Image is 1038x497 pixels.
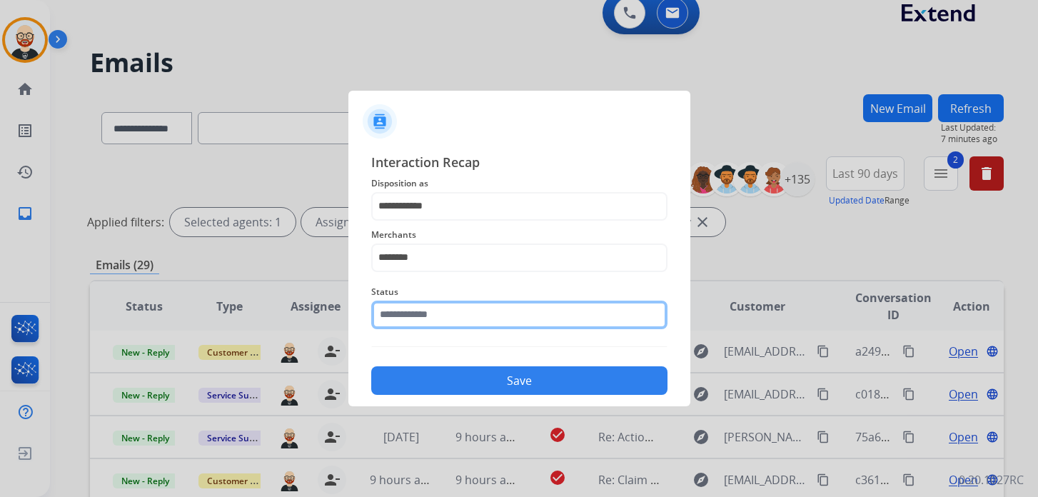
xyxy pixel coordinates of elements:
span: Merchants [371,226,667,244]
span: Interaction Recap [371,152,667,175]
span: Status [371,283,667,301]
button: Save [371,366,667,395]
img: contactIcon [363,104,397,139]
p: 0.20.1027RC [959,471,1024,488]
span: Disposition as [371,175,667,192]
img: contact-recap-line.svg [371,346,667,347]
